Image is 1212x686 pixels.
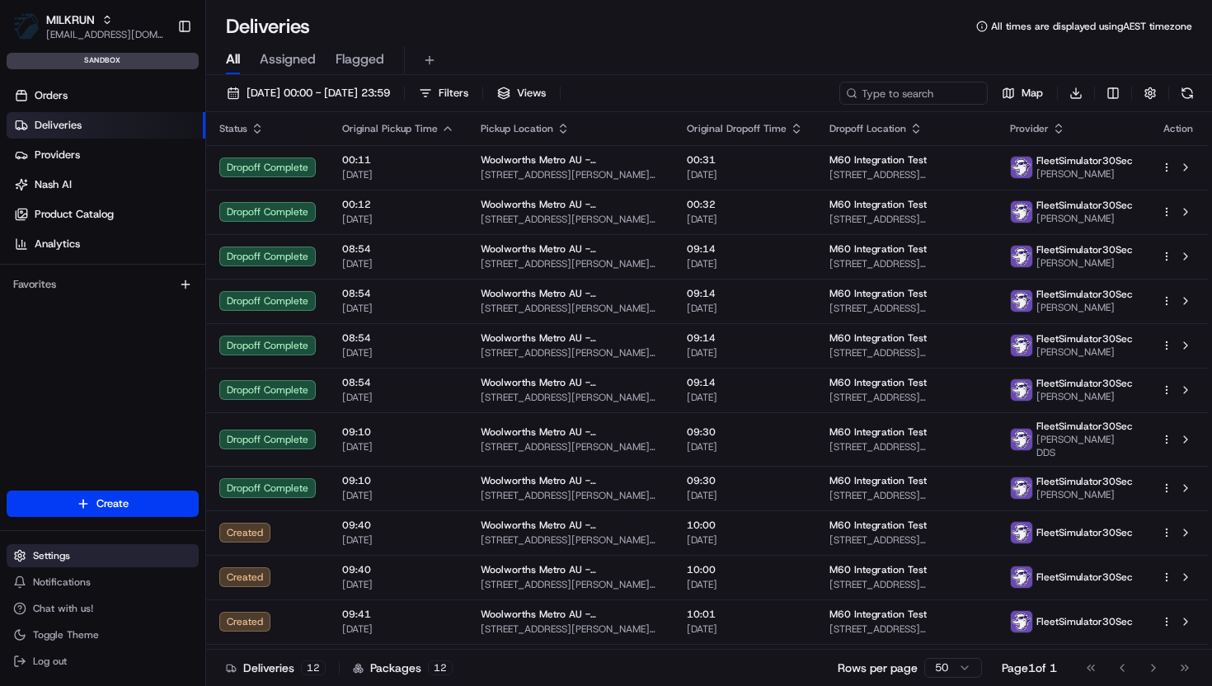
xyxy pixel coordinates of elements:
[35,237,80,251] span: Analytics
[687,563,803,576] span: 10:00
[7,142,205,168] a: Providers
[33,549,70,562] span: Settings
[342,578,454,591] span: [DATE]
[481,440,660,453] span: [STREET_ADDRESS][PERSON_NAME] 2016, [GEOGRAPHIC_DATA]
[481,425,660,439] span: Woolworths Metro AU - [PERSON_NAME]
[33,576,91,589] span: Notifications
[1036,433,1134,459] span: [PERSON_NAME] DDS
[1002,660,1057,676] div: Page 1 of 1
[687,213,803,226] span: [DATE]
[1036,475,1133,488] span: FleetSimulator30Sec
[829,168,984,181] span: [STREET_ADDRESS][PERSON_NAME][PERSON_NAME]
[35,207,114,222] span: Product Catalog
[342,533,454,547] span: [DATE]
[7,53,199,69] div: sandbox
[1036,571,1133,584] span: FleetSimulator30Sec
[7,597,199,620] button: Chat with us!
[829,623,984,636] span: [STREET_ADDRESS][PERSON_NAME][PERSON_NAME]
[481,242,660,256] span: Woolworths Metro AU - [PERSON_NAME]
[342,346,454,359] span: [DATE]
[247,86,390,101] span: [DATE] 00:00 - [DATE] 23:59
[481,489,660,502] span: [STREET_ADDRESS][PERSON_NAME] 2016, [GEOGRAPHIC_DATA]
[481,608,660,621] span: Woolworths Metro AU - [PERSON_NAME]
[687,287,803,300] span: 09:14
[35,118,82,133] span: Deliveries
[481,346,660,359] span: [STREET_ADDRESS][PERSON_NAME] 2016, [GEOGRAPHIC_DATA]
[687,391,803,404] span: [DATE]
[35,148,80,162] span: Providers
[342,213,454,226] span: [DATE]
[7,623,199,646] button: Toggle Theme
[1036,332,1133,345] span: FleetSimulator30Sec
[7,271,199,298] div: Favorites
[7,231,205,257] a: Analytics
[829,287,927,300] span: M60 Integration Test
[1036,212,1133,225] span: [PERSON_NAME]
[226,49,240,69] span: All
[301,660,326,675] div: 12
[1036,390,1133,403] span: [PERSON_NAME]
[428,660,453,675] div: 12
[33,628,99,641] span: Toggle Theme
[1036,488,1133,501] span: [PERSON_NAME]
[342,302,454,315] span: [DATE]
[1161,122,1196,135] div: Action
[342,376,454,389] span: 08:54
[687,331,803,345] span: 09:14
[342,608,454,621] span: 09:41
[687,519,803,532] span: 10:00
[687,302,803,315] span: [DATE]
[7,7,171,46] button: MILKRUNMILKRUN[EMAIL_ADDRESS][DOMAIN_NAME]
[687,198,803,211] span: 00:32
[7,650,199,673] button: Log out
[342,623,454,636] span: [DATE]
[829,519,927,532] span: M60 Integration Test
[7,171,205,198] a: Nash AI
[481,198,660,211] span: Woolworths Metro AU - [PERSON_NAME]
[1011,201,1032,223] img: FleetSimulator.png
[96,496,129,511] span: Create
[1011,611,1032,632] img: FleetSimulator.png
[481,153,660,167] span: Woolworths Metro AU - [PERSON_NAME]
[1010,122,1049,135] span: Provider
[7,544,199,567] button: Settings
[829,213,984,226] span: [STREET_ADDRESS][PERSON_NAME][PERSON_NAME]
[481,287,660,300] span: Woolworths Metro AU - [PERSON_NAME]
[829,608,927,621] span: M60 Integration Test
[1011,566,1032,588] img: FleetSimulator.png
[1176,82,1199,105] button: Refresh
[1011,290,1032,312] img: FleetSimulator.png
[1036,199,1133,212] span: FleetSimulator30Sec
[1036,154,1133,167] span: FleetSimulator30Sec
[1011,522,1032,543] img: FleetSimulator.png
[829,331,927,345] span: M60 Integration Test
[1036,256,1133,270] span: [PERSON_NAME]
[829,302,984,315] span: [STREET_ADDRESS][PERSON_NAME][PERSON_NAME]
[33,655,67,668] span: Log out
[219,82,397,105] button: [DATE] 00:00 - [DATE] 23:59
[342,257,454,270] span: [DATE]
[411,82,476,105] button: Filters
[687,425,803,439] span: 09:30
[342,519,454,532] span: 09:40
[687,376,803,389] span: 09:14
[687,623,803,636] span: [DATE]
[838,660,918,676] p: Rows per page
[829,346,984,359] span: [STREET_ADDRESS][PERSON_NAME][PERSON_NAME]
[219,122,247,135] span: Status
[481,519,660,532] span: Woolworths Metro AU - [PERSON_NAME]
[439,86,468,101] span: Filters
[46,12,95,28] span: MILKRUN
[35,88,68,103] span: Orders
[481,213,660,226] span: [STREET_ADDRESS][PERSON_NAME] 2016, [GEOGRAPHIC_DATA]
[342,122,438,135] span: Original Pickup Time
[342,563,454,576] span: 09:40
[829,153,927,167] span: M60 Integration Test
[481,474,660,487] span: Woolworths Metro AU - [PERSON_NAME]
[687,153,803,167] span: 00:31
[839,82,988,105] input: Type to search
[991,20,1192,33] span: All times are displayed using AEST timezone
[226,660,326,676] div: Deliveries
[1011,429,1032,450] img: FleetSimulator.png
[342,153,454,167] span: 00:11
